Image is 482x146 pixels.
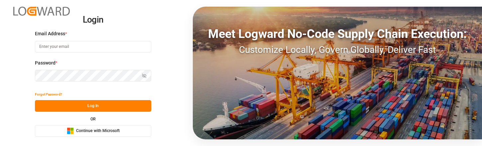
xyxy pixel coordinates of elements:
[193,43,482,57] div: Customize Locally, Govern Globally, Deliver Fast
[13,7,70,16] img: Logward_new_orange.png
[35,100,151,112] button: Log In
[35,41,151,53] input: Enter your email
[35,88,62,100] button: Forgot Password?
[35,60,56,67] span: Password
[35,30,65,37] span: Email Address
[90,117,96,121] small: OR
[35,125,151,137] button: Continue with Microsoft
[35,9,151,31] h2: Login
[193,25,482,43] div: Meet Logward No-Code Supply Chain Execution:
[76,128,120,134] span: Continue with Microsoft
